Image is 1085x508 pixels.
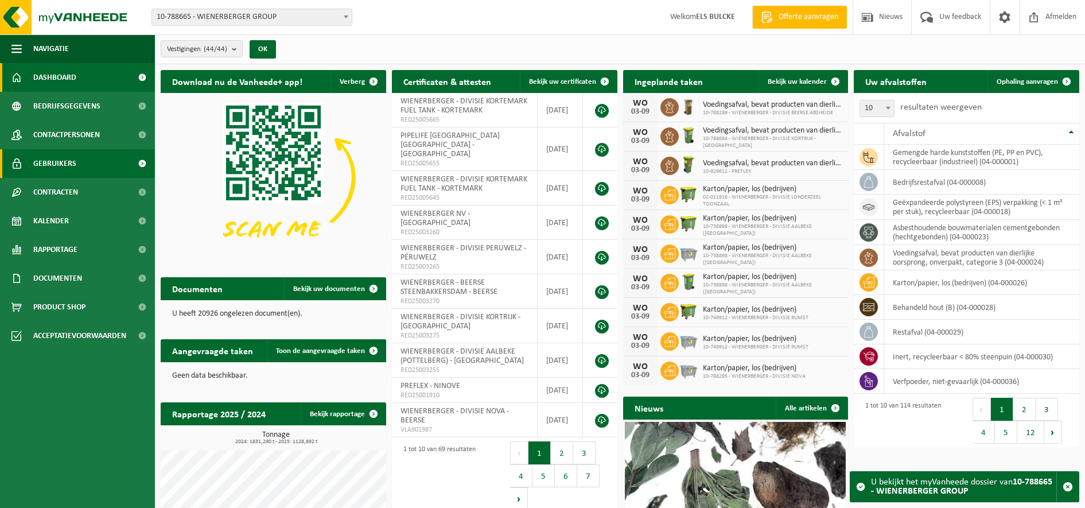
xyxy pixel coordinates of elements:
[400,97,527,115] span: WIENERBERGER - DIVISIE KORTEMARK FUEL TANK - KORTEMARK
[703,344,808,351] span: 10-749912 - WIENERBERGER - DIVISIE RUMST
[276,347,365,355] span: Toon de aangevraagde taken
[703,194,843,208] span: 02-011916 - WIENERBERGER - DIVISIE LONDERZEEL TOONZAAL
[330,70,385,93] button: Verberg
[884,245,1079,270] td: voedingsafval, bevat producten van dierlijke oorsprong, onverpakt, categorie 3 (04-000024)
[973,421,995,444] button: 4
[33,121,100,149] span: Contactpersonen
[703,253,843,266] span: 10-738898 - WIENERBERGER - DIVISIE AALBEKE ([GEOGRAPHIC_DATA])
[161,93,386,262] img: Download de VHEPlus App
[995,421,1017,444] button: 5
[400,115,528,125] span: RED25005665
[629,274,652,284] div: WO
[893,129,925,138] span: Afvalstof
[987,70,1078,93] a: Ophaling aanvragen
[151,9,352,26] span: 10-788665 - WIENERBERGER GROUP
[997,78,1058,86] span: Ophaling aanvragen
[340,78,365,86] span: Verberg
[400,193,528,203] span: RED25005645
[703,315,808,321] span: 10-749912 - WIENERBERGER - DIVISIE RUMST
[860,100,894,117] span: 10
[703,223,843,237] span: 10-738898 - WIENERBERGER - DIVISIE AALBEKE ([GEOGRAPHIC_DATA])
[400,331,528,340] span: RED25003275
[871,472,1056,502] div: U bekijkt het myVanheede dossier van
[679,301,698,321] img: WB-1100-HPE-GN-50
[871,478,1052,496] strong: 10-788665 - WIENERBERGER GROUP
[629,157,652,166] div: WO
[400,228,528,237] span: RED25003260
[161,70,314,92] h2: Download nu de Vanheede+ app!
[703,126,843,135] span: Voedingsafval, bevat producten van dierlijke oorsprong, onverpakt, categorie 3
[703,100,843,110] span: Voedingsafval, bevat producten van dierlijke oorsprong, onverpakt, categorie 3
[204,45,227,53] count: (44/44)
[703,373,806,380] span: 10-788295 - WIENERBERGER - DIVISIE NOVA
[301,402,385,425] a: Bekijk rapportage
[884,295,1079,320] td: behandeld hout (B) (04-000028)
[752,6,847,29] a: Offerte aanvragen
[703,110,843,117] span: 10-788289 - WIENERBERGER - DIVISIE BEERSE ABSHEIDE
[555,464,577,487] button: 6
[400,313,520,331] span: WIENERBERGER - DIVISIE KORTRIJK - [GEOGRAPHIC_DATA]
[161,277,234,300] h2: Documenten
[161,339,265,362] h2: Aangevraagde taken
[538,205,583,240] td: [DATE]
[629,99,652,108] div: WO
[1013,398,1036,421] button: 2
[679,360,698,379] img: WB-2500-GAL-GY-01
[538,403,583,437] td: [DATE]
[1017,421,1044,444] button: 12
[400,297,528,306] span: RED25003270
[510,441,528,464] button: Previous
[629,342,652,350] div: 03-09
[577,464,600,487] button: 7
[529,78,596,86] span: Bekijk uw certificaten
[703,168,843,175] span: 10-929611 - PREFLEX
[629,304,652,313] div: WO
[629,225,652,233] div: 03-09
[167,41,227,58] span: Vestigingen
[538,378,583,403] td: [DATE]
[33,321,126,350] span: Acceptatievoorwaarden
[629,137,652,145] div: 03-09
[284,277,385,300] a: Bekijk uw documenten
[520,70,616,93] a: Bekijk uw certificaten
[629,108,652,116] div: 03-09
[679,243,698,262] img: WB-2500-GAL-GY-01
[538,309,583,343] td: [DATE]
[629,362,652,371] div: WO
[538,93,583,127] td: [DATE]
[33,178,78,207] span: Contracten
[854,70,938,92] h2: Uw afvalstoffen
[703,273,843,282] span: Karton/papier, los (bedrijven)
[400,244,526,262] span: WIENERBERGER - DIVISIE PERUWELZ - PÉRUWELZ
[703,159,843,168] span: Voedingsafval, bevat producten van dierlijke oorsprong, onverpakt, categorie 3
[884,220,1079,245] td: asbesthoudende bouwmaterialen cementgebonden (hechtgebonden) (04-000023)
[768,78,827,86] span: Bekijk uw kalender
[172,310,375,318] p: U heeft 20926 ongelezen document(en).
[532,464,555,487] button: 5
[33,235,77,264] span: Rapportage
[703,135,843,149] span: 10-788684 - WIENERBERGER - DIVISIE KORTRIJK - [GEOGRAPHIC_DATA]
[860,100,895,117] span: 10
[679,126,698,145] img: WB-0140-HPE-GN-50
[776,11,841,23] span: Offerte aanvragen
[703,364,806,373] span: Karton/papier, los (bedrijven)
[33,293,85,321] span: Product Shop
[991,398,1013,421] button: 1
[629,254,652,262] div: 03-09
[538,171,583,205] td: [DATE]
[172,372,375,380] p: Geen data beschikbaar.
[629,196,652,204] div: 03-09
[1036,398,1058,421] button: 3
[703,282,843,296] span: 10-738898 - WIENERBERGER - DIVISIE AALBEKE ([GEOGRAPHIC_DATA])
[629,166,652,174] div: 03-09
[679,331,698,350] img: WB-2500-GAL-GY-01
[400,175,527,193] span: WIENERBERGER - DIVISIE KORTEMARK FUEL TANK - KORTEMARK
[166,439,386,445] span: 2024: 1831,290 t - 2025: 1128,892 t
[623,397,675,419] h2: Nieuws
[759,70,847,93] a: Bekijk uw kalender
[703,185,843,194] span: Karton/papier, los (bedrijven)
[884,344,1079,369] td: inert, recycleerbaar < 80% steenpuin (04-000030)
[538,127,583,171] td: [DATE]
[33,264,82,293] span: Documenten
[703,214,843,223] span: Karton/papier, los (bedrijven)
